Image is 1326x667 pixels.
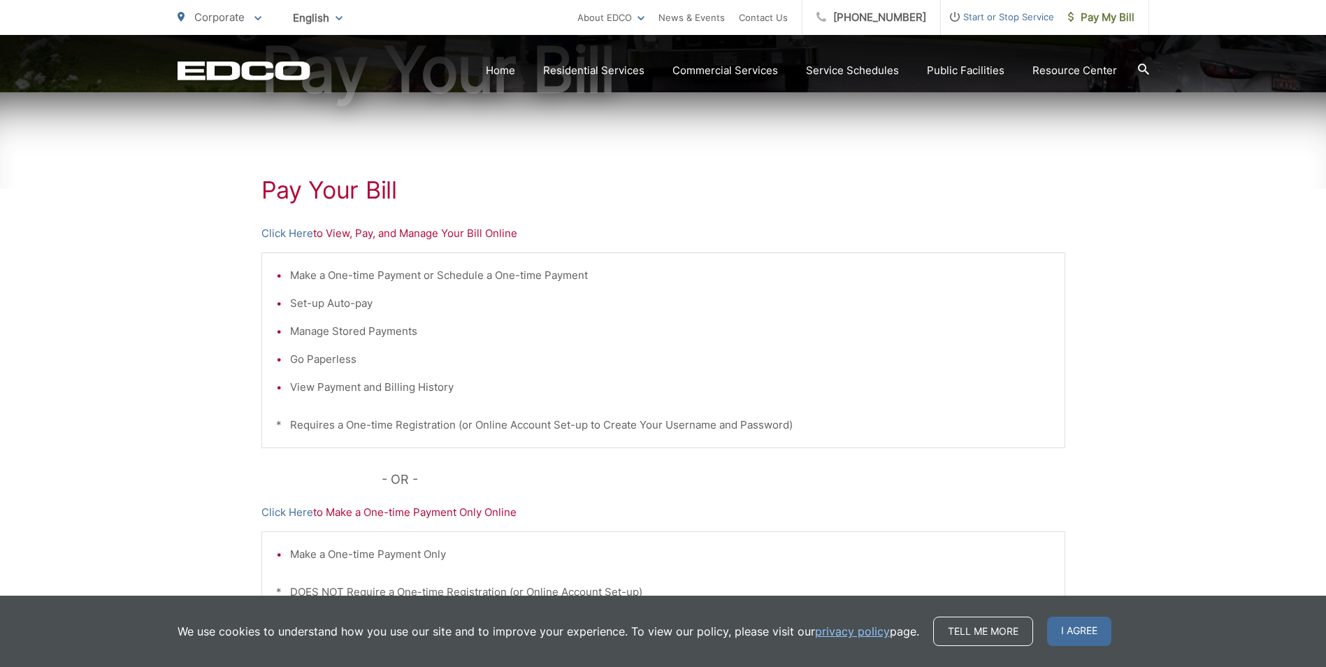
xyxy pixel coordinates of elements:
li: Make a One-time Payment Only [290,546,1051,563]
a: Residential Services [543,62,644,79]
a: privacy policy [815,623,890,640]
a: Public Facilities [927,62,1004,79]
p: - OR - [382,469,1065,490]
a: EDCD logo. Return to the homepage. [178,61,310,80]
li: View Payment and Billing History [290,379,1051,396]
a: About EDCO [577,9,644,26]
a: Commercial Services [672,62,778,79]
p: * DOES NOT Require a One-time Registration (or Online Account Set-up) [276,584,1051,601]
p: * Requires a One-time Registration (or Online Account Set-up to Create Your Username and Password) [276,417,1051,433]
a: Tell me more [933,617,1033,646]
a: Service Schedules [806,62,899,79]
p: We use cookies to understand how you use our site and to improve your experience. To view our pol... [178,623,919,640]
a: News & Events [658,9,725,26]
a: Resource Center [1032,62,1117,79]
p: to View, Pay, and Manage Your Bill Online [261,225,1065,242]
a: Click Here [261,504,313,521]
h1: Pay Your Bill [261,176,1065,204]
span: Pay My Bill [1068,9,1134,26]
li: Set-up Auto-pay [290,295,1051,312]
span: Corporate [194,10,245,24]
li: Make a One-time Payment or Schedule a One-time Payment [290,267,1051,284]
li: Manage Stored Payments [290,323,1051,340]
a: Home [486,62,515,79]
span: English [282,6,353,30]
p: to Make a One-time Payment Only Online [261,504,1065,521]
span: I agree [1047,617,1111,646]
a: Click Here [261,225,313,242]
li: Go Paperless [290,351,1051,368]
a: Contact Us [739,9,788,26]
